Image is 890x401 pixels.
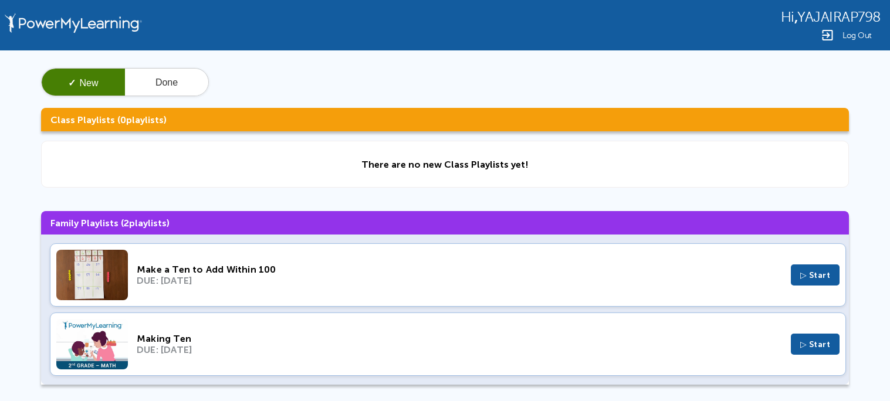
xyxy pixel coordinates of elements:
[124,218,129,229] span: 2
[800,339,831,349] span: ▷ Start
[41,108,849,131] h3: Class Playlists ( playlists)
[791,334,840,355] button: ▷ Start
[137,264,782,275] div: Make a Ten to Add Within 100
[56,319,128,369] img: Thumbnail
[68,78,76,88] span: ✓
[797,9,881,25] span: YAJAIRAP798
[120,114,126,125] span: 0
[820,28,834,42] img: Logout Icon
[56,250,128,300] img: Thumbnail
[137,333,782,344] div: Making Ten
[42,69,125,97] button: ✓New
[361,159,529,170] div: There are no new Class Playlists yet!
[842,31,872,40] span: Log Out
[781,9,794,25] span: Hi
[137,344,782,355] div: DUE: [DATE]
[791,264,840,286] button: ▷ Start
[41,211,849,235] h3: Family Playlists ( playlists)
[137,275,782,286] div: DUE: [DATE]
[781,8,881,25] div: ,
[800,270,831,280] span: ▷ Start
[125,69,208,97] button: Done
